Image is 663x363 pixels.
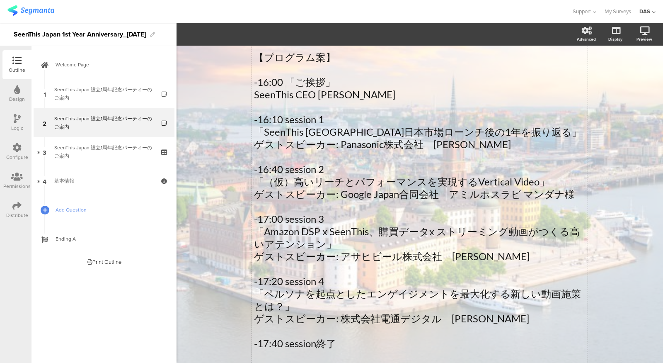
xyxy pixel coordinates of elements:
[254,188,586,200] p: ゲストスピーカー: Google Japan合同会社 アミルホスラビ マンダナ様
[54,115,153,131] div: SeenThis Japan 設立1周年記念パーティーのご案内
[9,66,25,74] div: Outline
[11,124,23,132] div: Logic
[34,79,174,108] a: 1 SeenThis Japan 設立1周年記念パーティーのご案内
[56,235,162,243] span: Ending A
[43,147,46,156] span: 3
[3,183,31,190] div: Permissions
[254,76,586,88] p: -16:00 「ご挨拶」
[6,153,28,161] div: Configure
[44,89,46,98] span: 1
[254,138,586,151] p: ゲストスピーカー: Panasonic株式会社 [PERSON_NAME]
[43,176,46,185] span: 4
[573,7,591,15] span: Support
[254,337,586,350] p: -17:40 session終了
[254,275,586,287] p: -17:20 session 4
[54,85,153,102] div: SeenThis Japan 設立1周年記念パーティーのご案内
[254,51,586,63] p: 【プログラム案】
[54,177,153,185] div: 基本情報
[56,61,162,69] span: Welcome Page
[34,108,174,137] a: 2 SeenThis Japan 設立1周年記念パーティーのご案内
[254,88,586,101] p: SeenThis CEO [PERSON_NAME]
[14,28,146,41] div: SeenThis Japan 1st Year Anniversary_[DATE]
[254,126,586,138] p: 「SeenThis [GEOGRAPHIC_DATA]日本市場ローンチ後の1年を振り返る」
[254,175,586,188] p: 「（仮）高いリーチとパフォーマンスを実現するVertical Video」
[608,36,622,42] div: Display
[6,212,28,219] div: Distribute
[9,95,25,103] div: Design
[43,118,46,127] span: 2
[254,287,586,312] p: 「ペルソナを起点としたエンゲイジメントを最大化する新しい動画施策とは？」
[254,213,586,225] p: -17:00 session 3
[254,250,586,263] p: ゲストスピーカー: アサヒビール株式会社 [PERSON_NAME]
[34,137,174,166] a: 3 SeenThis Japan 設立1周年記念パーティーのご案内
[56,206,162,214] span: Add Question
[636,36,652,42] div: Preview
[34,50,174,79] a: Welcome Page
[639,7,650,15] div: DAS
[254,113,586,126] p: -16:10 session 1
[577,36,596,42] div: Advanced
[254,225,586,250] p: 「Amazon DSP x SeenThis、購買データx ストリーミング動画がつくる高いアテンション」
[254,312,586,325] p: ゲストスピーカー: 株式会社電通デジタル [PERSON_NAME]
[34,166,174,195] a: 4 基本情報
[254,163,586,175] p: -16:40 session 2
[34,224,174,253] a: Ending A
[54,144,153,160] div: SeenThis Japan 設立1周年記念パーティーのご案内
[87,258,121,266] div: Print Outline
[7,5,54,16] img: segmanta logo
